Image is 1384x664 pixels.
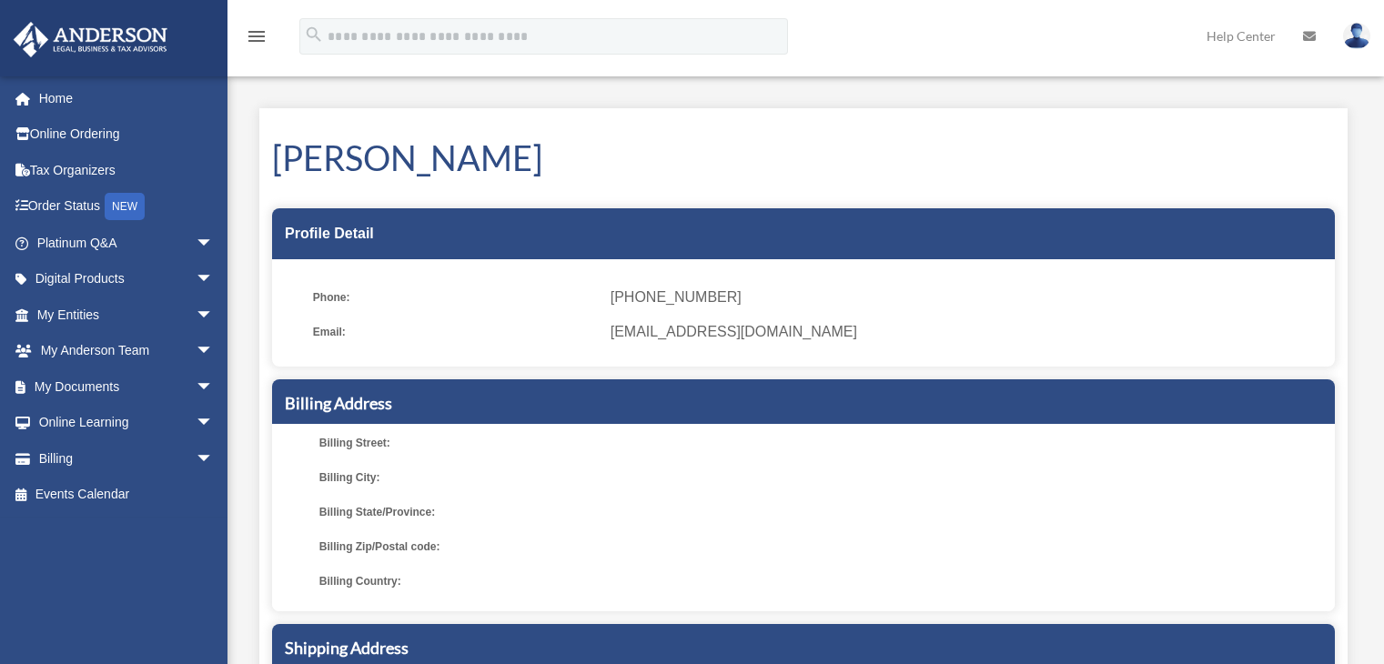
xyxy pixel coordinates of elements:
[196,225,232,262] span: arrow_drop_down
[8,22,173,57] img: Anderson Advisors Platinum Portal
[313,285,598,310] span: Phone:
[304,25,324,45] i: search
[272,134,1335,182] h1: [PERSON_NAME]
[611,319,1322,345] span: [EMAIL_ADDRESS][DOMAIN_NAME]
[105,193,145,220] div: NEW
[285,392,1322,415] h5: Billing Address
[13,368,241,405] a: My Documentsarrow_drop_down
[13,440,241,477] a: Billingarrow_drop_down
[611,285,1322,310] span: [PHONE_NUMBER]
[319,568,604,594] span: Billing Country:
[285,637,1322,659] h5: Shipping Address
[319,534,604,559] span: Billing Zip/Postal code:
[196,405,232,442] span: arrow_drop_down
[196,297,232,334] span: arrow_drop_down
[313,319,598,345] span: Email:
[13,297,241,333] a: My Entitiesarrow_drop_down
[13,152,241,188] a: Tax Organizers
[272,208,1335,259] div: Profile Detail
[196,440,232,478] span: arrow_drop_down
[196,261,232,298] span: arrow_drop_down
[319,465,604,490] span: Billing City:
[13,188,241,226] a: Order StatusNEW
[246,25,268,47] i: menu
[196,368,232,406] span: arrow_drop_down
[13,333,241,369] a: My Anderson Teamarrow_drop_down
[13,116,241,153] a: Online Ordering
[13,477,241,513] a: Events Calendar
[13,405,241,441] a: Online Learningarrow_drop_down
[13,261,241,297] a: Digital Productsarrow_drop_down
[319,430,604,456] span: Billing Street:
[246,32,268,47] a: menu
[13,80,241,116] a: Home
[196,333,232,370] span: arrow_drop_down
[1343,23,1370,49] img: User Pic
[319,499,604,525] span: Billing State/Province:
[13,225,241,261] a: Platinum Q&Aarrow_drop_down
